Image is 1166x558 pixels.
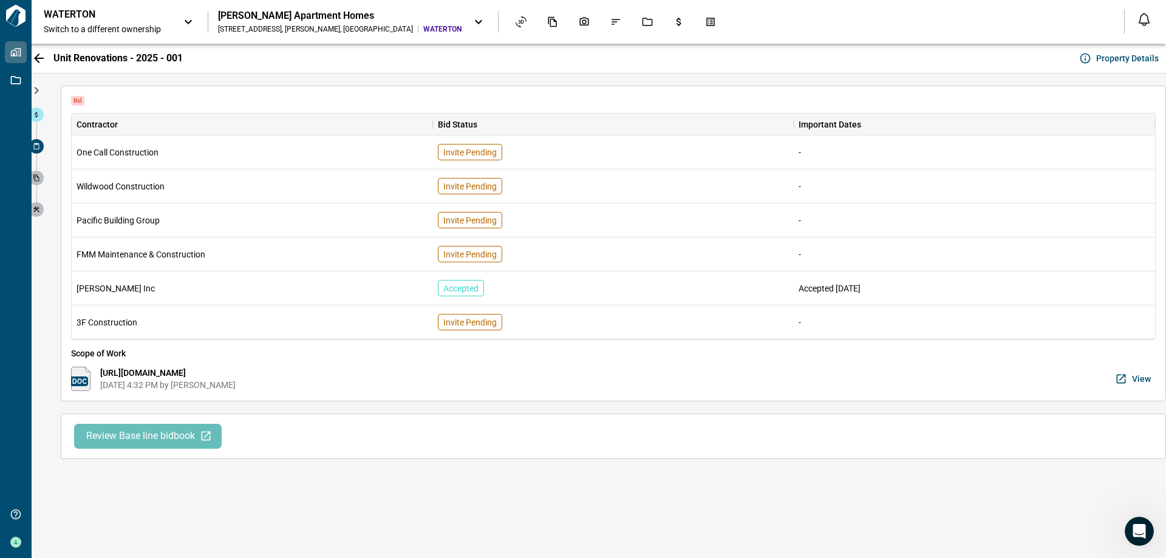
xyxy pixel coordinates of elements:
[438,114,477,135] div: Bid Status
[77,316,137,328] span: 3F Construction
[438,246,502,262] div: Invite Pending
[71,367,90,391] img: https://docs.google.com/document/d/16hJkmOxpG0cSF-I7tw2BHeXpn6BkBcHy
[100,379,236,391] span: [DATE] 4:32 PM by [PERSON_NAME]
[571,12,597,32] div: Photos
[799,318,801,327] span: -
[698,12,723,32] div: Takeoff Center
[72,114,433,135] div: Contractor
[799,250,801,259] span: -
[603,12,629,32] div: Issues & Info
[799,148,801,157] span: -
[53,52,183,64] span: Unit Renovations - 2025 - 001
[71,347,1156,359] span: Scope of Work
[77,146,159,158] span: One Call Construction
[1113,367,1156,391] button: View
[438,212,502,228] div: Invite Pending
[433,114,794,135] div: Bid Status
[77,248,205,260] span: FMM Maintenance & Construction
[1125,517,1154,546] iframe: Intercom live chat
[74,424,222,449] button: Review Base line bidbook
[1077,49,1164,68] button: Property Details
[423,24,462,34] span: WATERTON
[438,280,484,296] div: Accepted
[438,178,502,194] div: Invite Pending
[100,367,236,379] span: [URL][DOMAIN_NAME]
[77,214,160,226] span: Pacific Building Group
[508,12,534,32] div: Asset View
[44,9,153,21] p: WATERTON
[1096,52,1159,64] span: Property Details
[799,216,801,225] span: -
[71,96,84,106] span: Bid
[438,314,502,330] div: Invite Pending
[218,10,462,22] div: [PERSON_NAME] Apartment Homes
[540,12,565,32] div: Documents
[44,23,171,35] span: Switch to a different ownership
[799,114,861,135] div: Important Dates
[635,12,660,32] div: Jobs
[218,24,413,34] div: [STREET_ADDRESS] , [PERSON_NAME] , [GEOGRAPHIC_DATA]
[77,114,118,135] div: Contractor
[794,114,1155,135] div: Important Dates
[438,144,502,160] div: Invite Pending
[1132,373,1151,385] span: View
[799,182,801,191] span: -
[77,282,155,294] span: [PERSON_NAME] Inc
[77,180,165,192] span: Wildwood Construction
[1134,10,1154,29] button: Open notification feed
[666,12,692,32] div: Budgets
[799,284,861,293] span: Accepted [DATE]
[86,430,195,443] span: Review Base line bidbook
